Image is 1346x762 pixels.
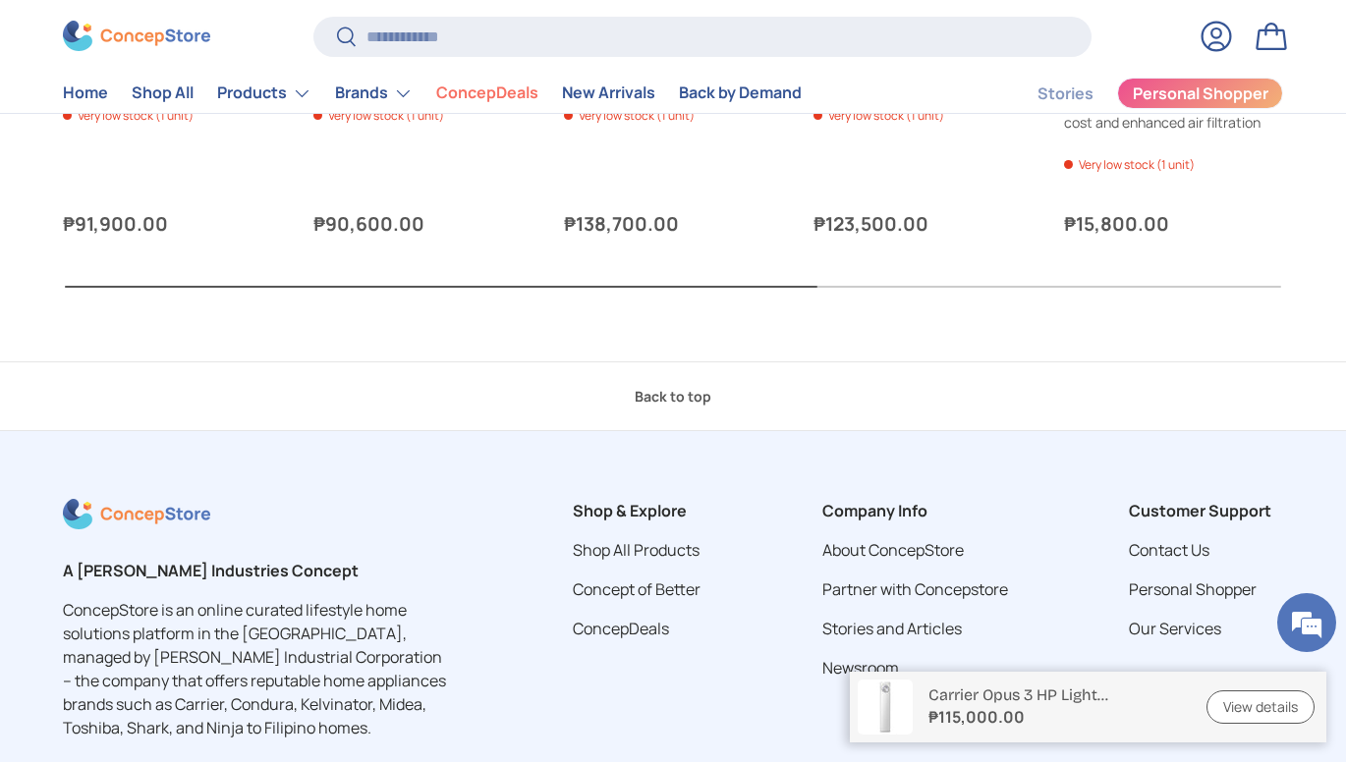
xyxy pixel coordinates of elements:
[323,74,424,113] summary: Brands
[822,618,962,639] a: Stories and Articles
[858,680,913,735] img: https://concepstore.ph/products/carrier-opus-3-hp-light-commercial-air-conditioner
[1133,86,1268,102] span: Personal Shopper
[10,536,374,605] textarea: Type your message and hit 'Enter'
[322,10,369,57] div: Minimize live chat window
[114,247,271,446] span: We're online!
[1206,690,1315,725] a: View details
[822,539,964,561] a: About ConcepStore
[63,75,108,113] a: Home
[679,75,802,113] a: Back by Demand
[573,618,669,639] a: ConcepDeals
[205,74,323,113] summary: Products
[928,685,1183,704] p: Carrier Opus 3 HP Light Commercial Air Conditioner
[573,578,701,600] a: Concept of Better
[102,110,330,136] div: Chat with us now
[63,74,802,113] nav: Primary
[822,578,1008,600] a: Partner with Concepstore
[573,539,700,561] a: Shop All Products
[1117,78,1283,109] a: Personal Shopper
[1038,75,1094,113] a: Stories
[436,75,538,113] a: ConcepDeals
[132,75,194,113] a: Shop All
[928,705,1183,729] strong: ₱115,000.00
[1129,539,1209,561] a: Contact Us
[562,75,655,113] a: New Arrivals
[990,74,1283,113] nav: Secondary
[1129,618,1221,639] a: Our Services
[63,22,210,52] img: ConcepStore
[822,657,899,679] a: Newsroom
[63,598,452,739] p: ConcepStore is an online curated lifestyle home solutions platform in the [GEOGRAPHIC_DATA], mana...
[63,559,452,582] h2: A [PERSON_NAME] Industries Concept
[1129,578,1257,600] a: Personal Shopper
